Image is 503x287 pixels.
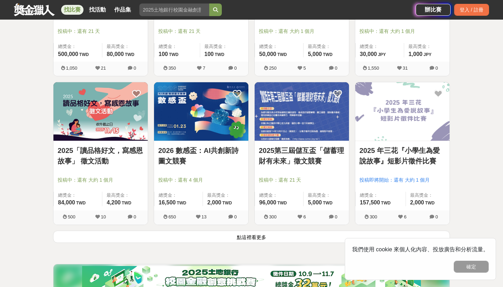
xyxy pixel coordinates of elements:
[203,65,205,71] span: 7
[269,214,277,219] span: 300
[66,65,78,71] span: 1,050
[234,214,236,219] span: 0
[259,192,299,199] span: 總獎金：
[335,214,337,219] span: 0
[259,51,276,57] span: 50,000
[259,145,345,166] a: 2025第三屆儲互盃「儲蓄理財有未來」徵文競賽
[323,201,333,205] span: TWD
[360,43,400,50] span: 總獎金：
[408,51,422,57] span: 1,000
[259,176,345,184] span: 投稿中：還有 21 天
[168,214,176,219] span: 650
[139,3,209,16] input: 2025土地銀行校園金融創意挑戰賽：從你出發 開啟智慧金融新頁
[159,192,198,199] span: 總獎金：
[101,65,106,71] span: 21
[58,28,144,35] span: 投稿中：還有 21 天
[454,4,489,16] div: 登入 / 註冊
[53,231,450,243] button: 點這裡看更多
[204,43,244,50] span: 最高獎金：
[277,201,287,205] span: TWD
[79,52,89,57] span: TWD
[207,192,244,199] span: 最高獎金：
[308,192,345,199] span: 最高獎金：
[107,51,124,57] span: 80,000
[368,65,379,71] span: 1,550
[133,65,136,71] span: 0
[360,192,401,199] span: 總獎金：
[58,176,144,184] span: 投稿中：還有 大約 1 個月
[424,52,432,57] span: JPY
[403,65,408,71] span: 31
[177,201,186,205] span: TWD
[107,192,144,199] span: 最高獎金：
[360,51,377,57] span: 30,000
[381,201,391,205] span: TWD
[107,43,144,50] span: 最高獎金：
[58,51,78,57] span: 500,000
[323,52,333,57] span: TWD
[425,201,435,205] span: TWD
[435,214,438,219] span: 0
[370,214,377,219] span: 300
[158,28,244,35] span: 投稿中：還有 21 天
[158,176,244,184] span: 投稿中：還有 4 個月
[378,52,386,57] span: JPY
[133,214,136,219] span: 0
[259,43,299,50] span: 總獎金：
[303,65,306,71] span: 5
[410,192,445,199] span: 最高獎金：
[308,51,322,57] span: 5,000
[360,199,380,205] span: 157,500
[359,145,445,166] a: 2025 年三花『小學生為愛說故事』短影片徵件比賽
[355,82,450,141] img: Cover Image
[154,82,248,141] img: Cover Image
[207,199,221,205] span: 2,000
[416,4,451,16] a: 辦比賽
[58,192,98,199] span: 總獎金：
[122,201,131,205] span: TWD
[158,145,244,166] a: 2026 數感盃：AI共創新詩圖文競賽
[277,52,287,57] span: TWD
[159,43,196,50] span: 總獎金：
[259,28,345,35] span: 投稿中：還有 大約 1 個月
[125,52,134,57] span: TWD
[53,82,148,141] img: Cover Image
[408,43,445,50] span: 最高獎金：
[68,214,75,219] span: 500
[111,5,134,15] a: 作品集
[107,199,121,205] span: 4,200
[223,201,232,205] span: TWD
[58,199,75,205] span: 84,000
[308,199,322,205] span: 5,000
[352,246,489,252] span: 我們使用 cookie 來個人化內容、投放廣告和分析流量。
[359,176,445,184] span: 投稿即將開始：還有 大約 1 個月
[58,43,98,50] span: 總獎金：
[61,5,83,15] a: 找比賽
[454,261,489,273] button: 確定
[204,51,214,57] span: 100
[215,52,224,57] span: TWD
[269,65,277,71] span: 250
[404,214,406,219] span: 6
[159,51,168,57] span: 100
[255,82,349,141] img: Cover Image
[159,199,176,205] span: 16,500
[86,5,109,15] a: 找活動
[335,65,337,71] span: 0
[359,28,445,35] span: 投稿中：還有 大約 1 個月
[58,145,144,166] a: 2025「讀品格好文，寫感恩故事」 徵文活動
[435,65,438,71] span: 0
[169,52,178,57] span: TWD
[168,65,176,71] span: 350
[303,214,306,219] span: 6
[76,201,86,205] span: TWD
[234,65,236,71] span: 0
[202,214,206,219] span: 13
[259,199,276,205] span: 96,000
[410,199,424,205] span: 2,000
